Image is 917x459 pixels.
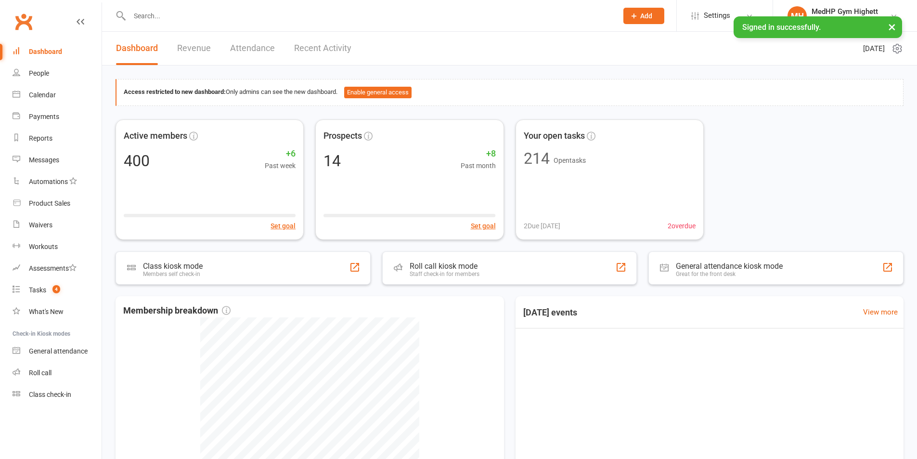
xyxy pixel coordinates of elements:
[524,129,585,143] span: Your open tasks
[13,279,102,301] a: Tasks 4
[124,87,896,98] div: Only admins can see the new dashboard.
[742,23,821,32] span: Signed in successfully.
[812,7,878,16] div: MedHP Gym Highett
[13,63,102,84] a: People
[13,171,102,193] a: Automations
[29,264,77,272] div: Assessments
[812,16,878,25] div: MedHP
[13,128,102,149] a: Reports
[13,149,102,171] a: Messages
[29,69,49,77] div: People
[623,8,664,24] button: Add
[676,271,783,277] div: Great for the front desk
[265,160,296,171] span: Past week
[13,106,102,128] a: Payments
[410,271,479,277] div: Staff check-in for members
[124,88,226,95] strong: Access restricted to new dashboard:
[294,32,351,65] a: Recent Activity
[554,157,586,164] span: Open tasks
[124,153,150,169] div: 400
[29,391,71,398] div: Class check-in
[344,87,412,98] button: Enable general access
[12,10,36,34] a: Clubworx
[265,147,296,161] span: +6
[640,12,652,20] span: Add
[123,304,231,318] span: Membership breakdown
[524,221,560,231] span: 2 Due [DATE]
[13,84,102,106] a: Calendar
[461,160,496,171] span: Past month
[29,243,58,250] div: Workouts
[143,271,203,277] div: Members self check-in
[323,129,362,143] span: Prospects
[29,134,52,142] div: Reports
[29,308,64,315] div: What's New
[676,262,783,271] div: General attendance kiosk mode
[127,9,611,23] input: Search...
[461,147,496,161] span: +8
[124,129,187,143] span: Active members
[13,341,102,362] a: General attendance kiosk mode
[52,285,60,293] span: 4
[230,32,275,65] a: Attendance
[29,286,46,294] div: Tasks
[29,91,56,99] div: Calendar
[13,301,102,323] a: What's New
[29,221,52,229] div: Waivers
[29,113,59,120] div: Payments
[410,262,479,271] div: Roll call kiosk mode
[863,306,898,318] a: View more
[177,32,211,65] a: Revenue
[323,153,341,169] div: 14
[13,214,102,236] a: Waivers
[29,48,62,55] div: Dashboard
[863,43,885,54] span: [DATE]
[13,236,102,258] a: Workouts
[13,384,102,406] a: Class kiosk mode
[13,258,102,279] a: Assessments
[29,199,70,207] div: Product Sales
[704,5,730,26] span: Settings
[13,41,102,63] a: Dashboard
[271,221,296,231] button: Set goal
[471,221,496,231] button: Set goal
[668,221,696,231] span: 2 overdue
[13,362,102,384] a: Roll call
[524,151,550,166] div: 214
[116,32,158,65] a: Dashboard
[29,369,52,377] div: Roll call
[143,262,203,271] div: Class kiosk mode
[883,16,901,37] button: ×
[13,193,102,214] a: Product Sales
[29,178,68,185] div: Automations
[29,347,88,355] div: General attendance
[788,6,807,26] div: MH
[29,156,59,164] div: Messages
[516,304,585,321] h3: [DATE] events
